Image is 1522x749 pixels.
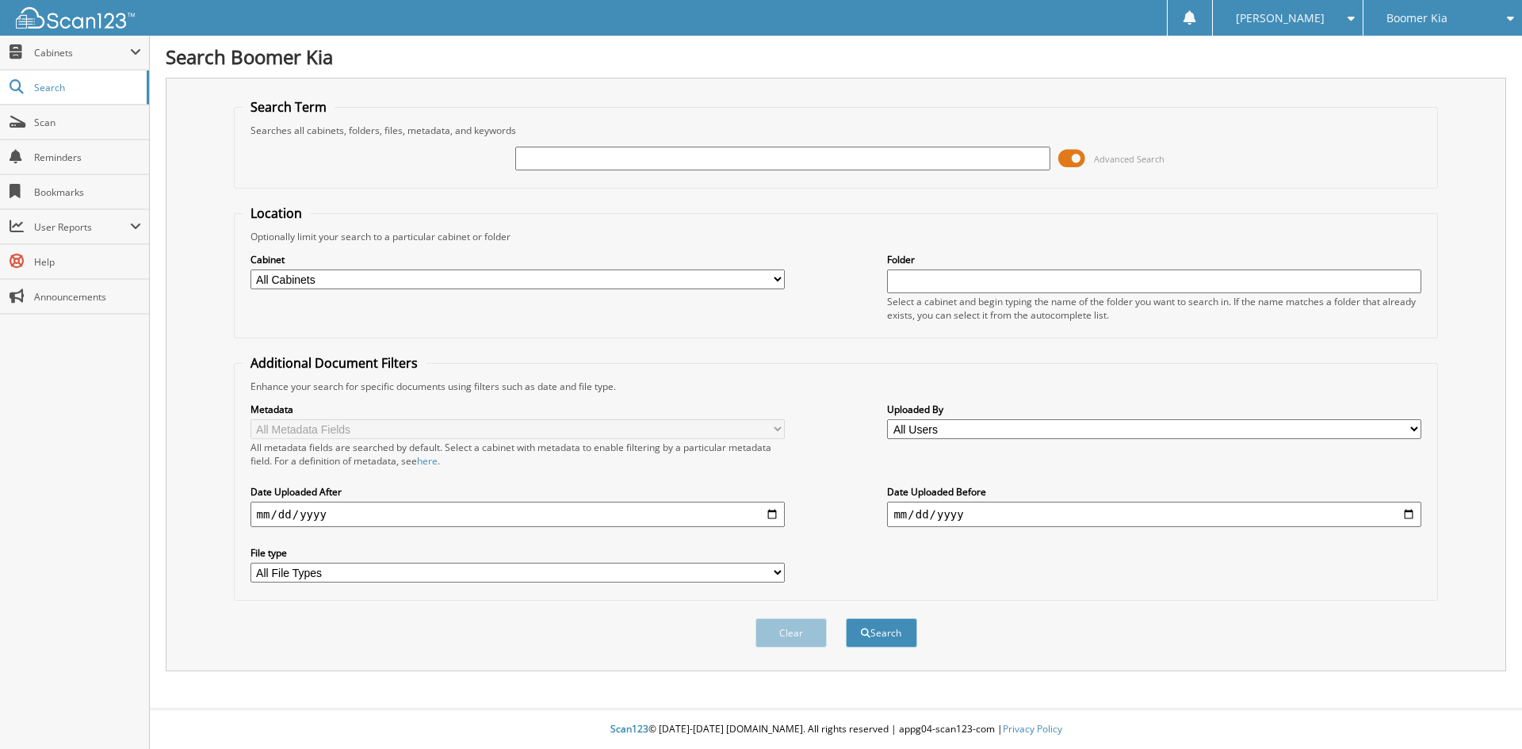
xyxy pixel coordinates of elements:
legend: Additional Document Filters [243,354,426,372]
legend: Search Term [243,98,335,116]
a: Privacy Policy [1003,722,1062,736]
input: start [250,502,785,527]
span: Scan [34,116,141,129]
span: Help [34,255,141,269]
div: Searches all cabinets, folders, files, metadata, and keywords [243,124,1430,137]
a: here [417,454,438,468]
span: [PERSON_NAME] [1236,13,1325,23]
span: Reminders [34,151,141,164]
span: Announcements [34,290,141,304]
label: Metadata [250,403,785,416]
span: Bookmarks [34,185,141,199]
label: File type [250,546,785,560]
label: Date Uploaded Before [887,485,1421,499]
span: User Reports [34,220,130,234]
button: Search [846,618,917,648]
label: Folder [887,253,1421,266]
div: Optionally limit your search to a particular cabinet or folder [243,230,1430,243]
div: Select a cabinet and begin typing the name of the folder you want to search in. If the name match... [887,295,1421,322]
div: All metadata fields are searched by default. Select a cabinet with metadata to enable filtering b... [250,441,785,468]
span: Scan123 [610,722,648,736]
button: Clear [755,618,827,648]
div: © [DATE]-[DATE] [DOMAIN_NAME]. All rights reserved | appg04-scan123-com | [150,710,1522,749]
h1: Search Boomer Kia [166,44,1506,70]
div: Enhance your search for specific documents using filters such as date and file type. [243,380,1430,393]
img: scan123-logo-white.svg [16,7,135,29]
label: Date Uploaded After [250,485,785,499]
span: Boomer Kia [1386,13,1447,23]
label: Cabinet [250,253,785,266]
span: Search [34,81,139,94]
input: end [887,502,1421,527]
span: Advanced Search [1094,153,1164,165]
legend: Location [243,204,310,222]
span: Cabinets [34,46,130,59]
label: Uploaded By [887,403,1421,416]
